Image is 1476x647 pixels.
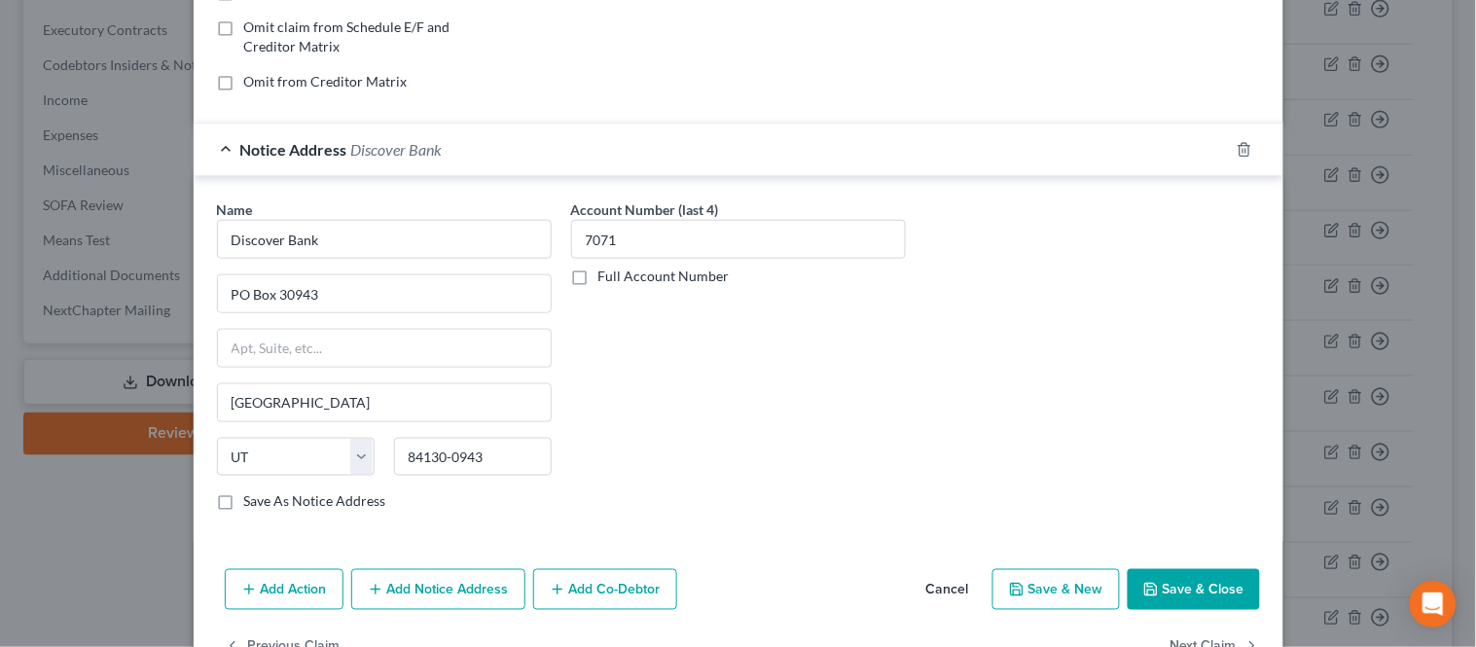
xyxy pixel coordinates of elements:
[240,140,347,159] span: Notice Address
[1410,581,1457,628] div: Open Intercom Messenger
[244,18,450,54] span: Omit claim from Schedule E/F and Creditor Matrix
[992,569,1120,610] button: Save & New
[394,438,552,477] input: Enter zip..
[218,275,551,312] input: Enter address...
[218,384,551,421] input: Enter city...
[911,571,985,610] button: Cancel
[351,569,525,610] button: Add Notice Address
[217,201,253,218] span: Name
[244,491,386,511] label: Save As Notice Address
[244,73,408,90] span: Omit from Creditor Matrix
[571,220,906,259] input: XXXX
[225,569,343,610] button: Add Action
[217,220,552,259] input: Search by name...
[351,140,443,159] span: Discover Bank
[571,199,719,220] label: Account Number (last 4)
[598,267,730,286] label: Full Account Number
[1128,569,1260,610] button: Save & Close
[218,330,551,367] input: Apt, Suite, etc...
[533,569,677,610] button: Add Co-Debtor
